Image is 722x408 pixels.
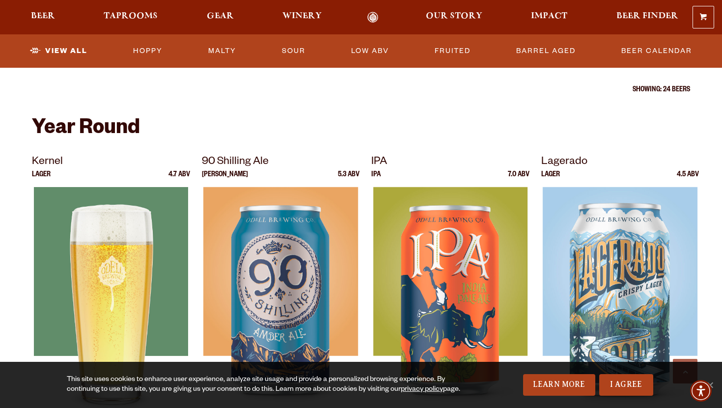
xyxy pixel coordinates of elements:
a: View All [26,40,91,62]
p: Showing: 24 Beers [32,86,690,94]
a: privacy policy [401,386,443,394]
a: Beer Finder [610,12,685,23]
span: Gear [207,12,234,20]
p: Lager [32,171,51,187]
p: Kernel [32,154,190,171]
a: Fruited [431,40,474,62]
span: Impact [531,12,567,20]
p: Lager [541,171,560,187]
a: Sour [278,40,309,62]
p: Lagerado [541,154,699,171]
div: Accessibility Menu [690,380,712,402]
span: Beer Finder [616,12,678,20]
p: 5.3 ABV [338,171,360,187]
span: Our Story [426,12,482,20]
a: Impact [525,12,574,23]
a: Gear [200,12,240,23]
a: Beer [25,12,61,23]
p: 4.5 ABV [677,171,699,187]
p: IPA [371,171,381,187]
a: Barrel Aged [512,40,580,62]
span: Beer [31,12,55,20]
p: [PERSON_NAME] [202,171,248,187]
a: Odell Home [355,12,391,23]
a: Winery [276,12,328,23]
a: Hoppy [129,40,167,62]
span: Taprooms [104,12,158,20]
p: 4.7 ABV [168,171,190,187]
p: 7.0 ABV [508,171,529,187]
p: 90 Shilling Ale [202,154,360,171]
h2: Year Round [32,118,690,141]
a: Beer Calendar [617,40,696,62]
a: Taprooms [97,12,164,23]
span: Winery [282,12,322,20]
a: Learn More [523,374,595,396]
p: IPA [371,154,529,171]
a: I Agree [599,374,653,396]
div: This site uses cookies to enhance user experience, analyze site usage and provide a personalized ... [67,375,471,395]
a: Our Story [419,12,489,23]
a: Scroll to top [673,359,697,383]
a: Malty [204,40,240,62]
a: Low ABV [347,40,393,62]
